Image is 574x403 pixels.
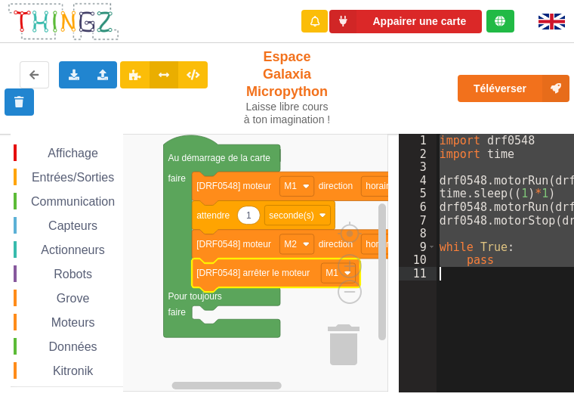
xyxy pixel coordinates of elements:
[168,307,187,318] text: faire
[168,291,222,302] text: Pour toujours
[399,147,437,161] div: 2
[399,200,437,214] div: 6
[49,316,97,329] span: Moteurs
[399,187,437,200] div: 5
[54,292,92,305] span: Grove
[168,153,271,163] text: Au démarrage de la carte
[399,134,437,147] div: 1
[196,181,271,191] text: [DRF0548] moteur
[399,174,437,188] div: 4
[486,10,514,33] div: Tu es connecté au serveur de création de Thingz
[319,239,353,250] text: direction
[7,2,120,42] img: thingz_logo.png
[11,134,388,392] div: Espace de travail de Blocky
[242,48,332,126] div: Espace Galaxia Micropython
[319,181,353,191] text: direction
[47,340,100,353] span: Données
[458,75,569,102] button: Téléverser
[168,173,187,184] text: faire
[329,10,482,33] button: Appairer une carte
[29,171,116,184] span: Entrées/Sorties
[399,253,437,267] div: 10
[399,267,437,281] div: 11
[366,181,394,191] text: horaire
[242,101,332,126] div: Laisse libre cours à ton imagination !
[196,239,271,250] text: [DRF0548] moteur
[29,195,117,208] span: Communication
[46,219,100,232] span: Capteurs
[284,181,297,191] text: M1
[196,210,230,221] text: attendre
[269,210,313,221] text: seconde(s)
[399,240,437,254] div: 9
[399,214,437,228] div: 7
[366,239,394,250] text: horaire
[326,268,338,278] text: M1
[45,147,100,160] span: Affichage
[399,160,437,174] div: 3
[196,268,310,278] text: [DRF0548] arrêter le moteur
[39,243,107,256] span: Actionneurs
[51,364,95,377] span: Kitronik
[284,239,297,250] text: M2
[399,227,437,240] div: 8
[51,268,94,281] span: Robots
[246,210,252,221] text: 1
[539,14,565,29] img: gb.png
